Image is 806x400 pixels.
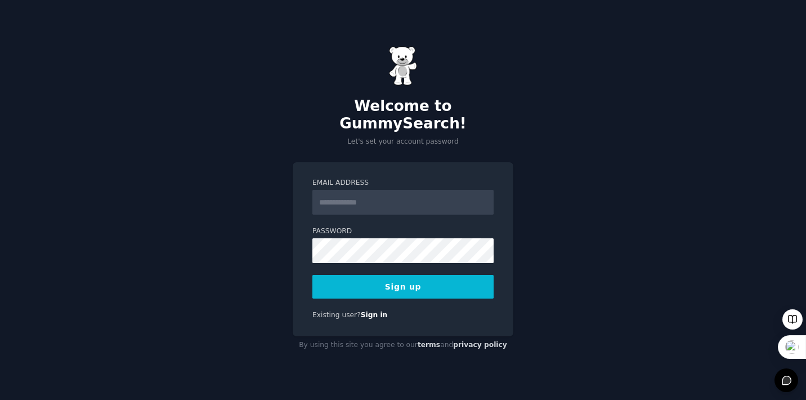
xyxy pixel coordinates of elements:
div: By using this site you agree to our and [293,336,513,354]
span: Existing user? [312,311,361,319]
a: terms [418,341,440,349]
button: Sign up [312,275,494,299]
label: Email Address [312,178,494,188]
a: Sign in [361,311,388,319]
img: Gummy Bear [389,46,417,86]
h2: Welcome to GummySearch! [293,97,513,133]
p: Let's set your account password [293,137,513,147]
label: Password [312,226,494,237]
a: privacy policy [453,341,507,349]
